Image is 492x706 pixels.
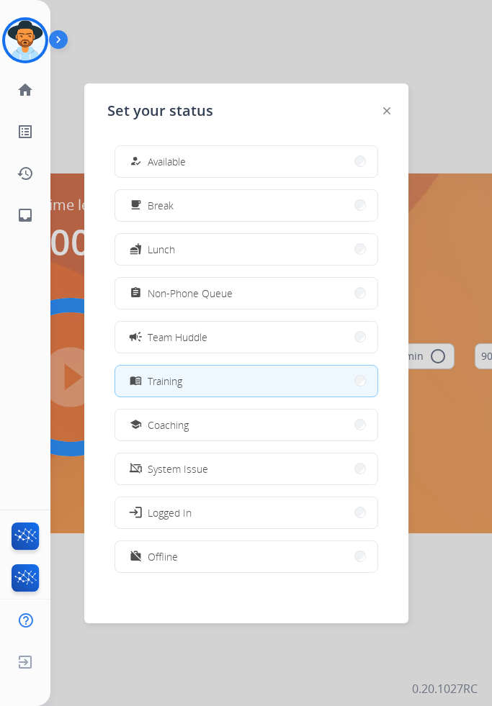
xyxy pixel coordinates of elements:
[17,81,34,99] mat-icon: home
[115,322,377,353] button: Team Huddle
[148,549,178,564] span: Offline
[129,375,141,387] mat-icon: menu_book
[129,243,141,255] mat-icon: fastfood
[148,154,186,169] span: Available
[17,123,34,140] mat-icon: list_alt
[115,190,377,221] button: Break
[115,366,377,397] button: Training
[115,409,377,440] button: Coaching
[115,541,377,572] button: Offline
[17,165,34,182] mat-icon: history
[383,107,390,114] img: close-button
[412,680,478,697] p: 0.20.1027RC
[129,419,141,431] mat-icon: school
[148,198,174,213] span: Break
[148,374,182,389] span: Training
[148,417,189,433] span: Coaching
[115,453,377,484] button: System Issue
[115,146,377,177] button: Available
[107,101,213,121] span: Set your status
[129,463,141,475] mat-icon: phonelink_off
[115,497,377,528] button: Logged In
[17,207,34,224] mat-icon: inbox
[148,286,233,301] span: Non-Phone Queue
[148,505,192,520] span: Logged In
[5,20,45,60] img: avatar
[128,505,142,520] mat-icon: login
[129,155,141,168] mat-icon: how_to_reg
[129,551,141,563] mat-icon: work_off
[115,278,377,309] button: Non-Phone Queue
[115,234,377,265] button: Lunch
[148,330,207,345] span: Team Huddle
[129,199,141,212] mat-icon: free_breakfast
[148,242,175,257] span: Lunch
[148,461,208,476] span: System Issue
[128,330,142,344] mat-icon: campaign
[129,287,141,299] mat-icon: assignment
